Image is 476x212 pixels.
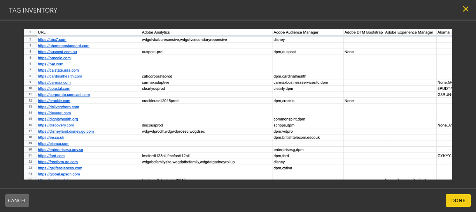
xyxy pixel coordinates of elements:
[5,194,29,207] button: CANCEL
[446,194,471,207] button: Done
[9,7,57,14] h4: Tag Inventory
[461,4,470,14] mat-icon: close
[451,194,465,207] span: Done
[8,194,26,207] span: CANCEL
